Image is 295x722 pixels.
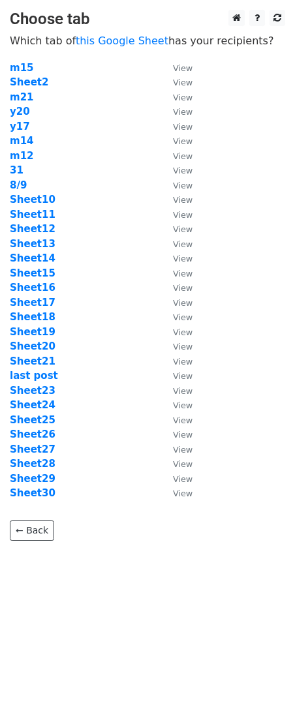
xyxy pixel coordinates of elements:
a: View [160,326,193,338]
a: Sheet15 [10,267,55,279]
small: View [173,136,193,146]
small: View [173,181,193,190]
a: y17 [10,121,30,132]
small: View [173,386,193,396]
small: View [173,166,193,175]
small: View [173,371,193,381]
a: Sheet23 [10,385,55,397]
a: Sheet24 [10,399,55,411]
a: 31 [10,164,23,176]
a: View [160,444,193,455]
a: View [160,223,193,235]
small: View [173,357,193,367]
a: View [160,150,193,162]
a: Sheet28 [10,458,55,470]
a: View [160,194,193,205]
small: View [173,195,193,205]
small: View [173,283,193,293]
small: View [173,63,193,73]
small: View [173,342,193,352]
a: Sheet13 [10,238,55,250]
a: View [160,76,193,88]
a: View [160,252,193,264]
strong: m21 [10,91,34,103]
a: View [160,209,193,220]
a: View [160,311,193,323]
a: View [160,414,193,426]
a: View [160,297,193,308]
a: View [160,282,193,293]
a: Sheet16 [10,282,55,293]
a: last post [10,370,58,382]
small: View [173,489,193,498]
a: Sheet11 [10,209,55,220]
a: View [160,62,193,74]
a: View [160,355,193,367]
small: View [173,151,193,161]
a: Sheet12 [10,223,55,235]
a: m15 [10,62,34,74]
a: this Google Sheet [76,35,168,47]
a: View [160,179,193,191]
a: m14 [10,135,34,147]
small: View [173,459,193,469]
small: View [173,430,193,440]
a: Sheet20 [10,340,55,352]
a: View [160,399,193,411]
a: View [160,487,193,499]
small: View [173,400,193,410]
small: View [173,93,193,102]
small: View [173,122,193,132]
a: Sheet18 [10,311,55,323]
a: View [160,106,193,117]
h3: Choose tab [10,10,285,29]
a: View [160,385,193,397]
a: m12 [10,150,34,162]
p: Which tab of has your recipients? [10,34,285,48]
a: Sheet25 [10,414,55,426]
strong: Sheet21 [10,355,55,367]
small: View [173,239,193,249]
a: View [160,135,193,147]
a: View [160,91,193,103]
small: View [173,474,193,484]
a: Sheet17 [10,297,55,308]
a: View [160,238,193,250]
a: Sheet26 [10,429,55,440]
small: View [173,78,193,87]
small: View [173,107,193,117]
a: Sheet2 [10,76,48,88]
a: Sheet30 [10,487,55,499]
a: View [160,121,193,132]
a: Sheet14 [10,252,55,264]
a: View [160,267,193,279]
small: View [173,415,193,425]
small: View [173,327,193,337]
small: View [173,254,193,263]
a: Sheet27 [10,444,55,455]
a: View [160,164,193,176]
small: View [173,210,193,220]
a: 8/9 [10,179,27,191]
